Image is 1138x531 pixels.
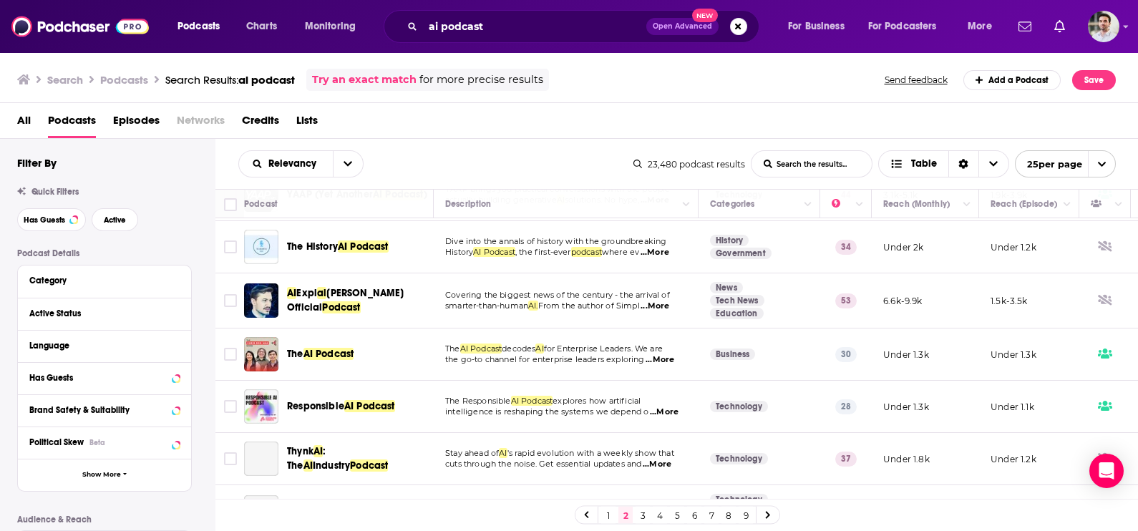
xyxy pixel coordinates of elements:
div: 23,480 podcast results [633,159,745,170]
button: open menu [239,159,333,169]
button: open menu [167,15,238,38]
span: AI. [528,301,538,311]
div: Brand Safety & Suitability [29,405,167,415]
a: 4 [653,507,667,524]
span: the go-to channel for enterprise leaders exploring [445,354,645,364]
a: Charts [237,15,286,38]
span: Monitoring [305,16,356,36]
span: Toggle select row [224,294,237,307]
button: open menu [778,15,862,38]
a: Lists [296,109,318,138]
span: AI [535,344,543,354]
a: Government [710,248,772,259]
span: Podcast [350,459,388,472]
span: podcast [571,247,602,257]
span: for more precise results [419,72,543,88]
span: where ev [602,247,639,257]
img: The History AI Podcast [244,230,278,264]
a: Podcasts [48,109,96,138]
button: Column Actions [851,196,868,213]
span: History [445,247,473,257]
span: AI Podcast [303,348,354,360]
div: Search podcasts, credits, & more... [397,10,773,43]
span: smarter-than-human [445,301,528,311]
button: open menu [295,15,374,38]
a: Show notifications dropdown [1049,14,1071,39]
span: Toggle select row [224,452,237,465]
a: Show notifications dropdown [1013,14,1037,39]
a: News [710,282,743,293]
span: Table [911,159,937,169]
a: 2 [618,507,633,524]
span: Networks [177,109,225,138]
span: ...More [641,247,669,258]
a: ThynkAI: TheAIIndustryPodcast [287,444,429,473]
a: Credits [242,109,279,138]
p: 6.6k-9.9k [883,295,923,307]
a: 9 [739,507,753,524]
span: AI Podcast [473,247,515,257]
span: From the author of Simpl [538,301,640,311]
p: Under 1.2k [991,241,1036,253]
div: Reach (Episode) [991,195,1057,213]
button: Active [92,208,138,231]
span: , the first-ever [515,247,571,257]
span: AI [287,287,296,299]
span: [PERSON_NAME] Official [287,287,404,313]
h2: Choose List sort [238,150,364,177]
a: Episodes [113,109,160,138]
span: AI Podcast [344,400,395,412]
span: Thynk [287,445,313,457]
div: Has Guests [29,373,167,383]
div: Categories [710,195,754,213]
a: 3 [636,507,650,524]
span: Charts [246,16,277,36]
span: AI [313,445,323,457]
span: 25 per page [1016,153,1082,175]
a: Technology [710,453,768,464]
span: ...More [641,301,669,312]
a: AIExplai[PERSON_NAME] OfficialPodcast [287,286,429,315]
img: Responsible AI Podcast [244,389,278,424]
a: Business [710,349,755,360]
div: Open Intercom Messenger [1089,454,1124,488]
span: ...More [646,354,674,366]
span: AI [499,448,507,458]
button: open menu [333,151,363,177]
a: Try an exact match [312,72,417,88]
a: 8 [721,507,736,524]
a: History [710,235,749,246]
button: Language [29,336,180,354]
h3: Search [47,73,83,87]
span: New [692,9,718,22]
h2: Choose View [878,150,1009,177]
img: AI Explained Official Podcast [244,283,278,318]
a: Technology [710,494,768,505]
div: Podcast [244,195,278,213]
button: Open AdvancedNew [646,18,719,35]
span: Toggle select row [224,348,237,361]
button: Column Actions [678,196,695,213]
a: Search Results:ai podcast [165,73,295,87]
a: 7 [704,507,719,524]
button: Has Guests [29,369,180,386]
a: Education [710,308,764,319]
span: Relevancy [268,159,321,169]
span: ai [317,287,326,299]
span: cuts through the noise. Get essential updates and [445,459,641,469]
button: Brand Safety & Suitability [29,401,180,419]
span: Responsible [287,400,344,412]
button: Column Actions [1059,196,1076,213]
span: decodes [502,344,535,354]
button: Political SkewBeta [29,433,180,451]
span: Expl [296,287,317,299]
div: Sort Direction [948,151,978,177]
span: Toggle select row [224,240,237,253]
span: Show More [82,471,121,479]
span: for Enterprise Leaders. We are [544,344,663,354]
img: Podchaser - Follow, Share and Rate Podcasts [11,13,149,40]
span: Dive into the annals of history with the groundbreaking [445,236,666,246]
